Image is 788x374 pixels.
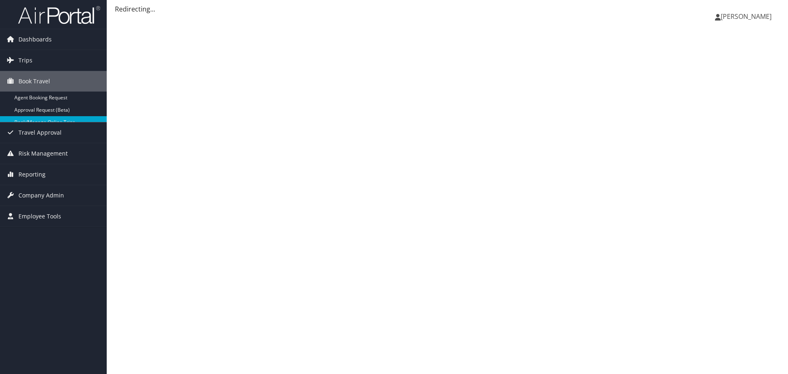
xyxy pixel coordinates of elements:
span: Book Travel [18,71,50,92]
span: Company Admin [18,185,64,206]
span: Trips [18,50,32,71]
span: Risk Management [18,143,68,164]
div: Redirecting... [115,4,780,14]
a: [PERSON_NAME] [715,4,780,29]
span: Travel Approval [18,122,62,143]
span: Dashboards [18,29,52,50]
span: [PERSON_NAME] [721,12,772,21]
span: Reporting [18,164,46,185]
span: Employee Tools [18,206,61,227]
img: airportal-logo.png [18,5,100,25]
